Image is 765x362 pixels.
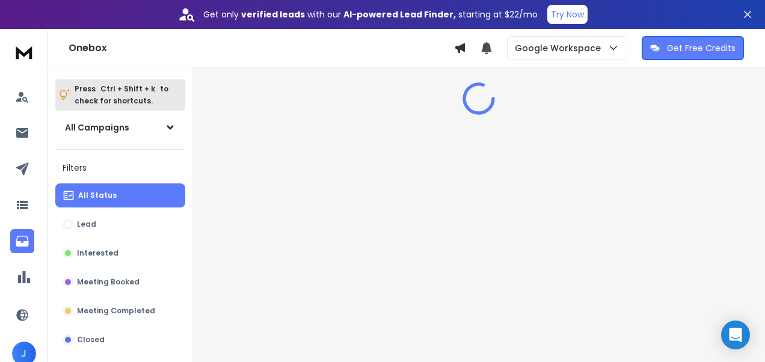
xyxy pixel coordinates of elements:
[77,277,140,287] p: Meeting Booked
[55,159,185,176] h3: Filters
[241,8,305,20] strong: verified leads
[77,248,118,258] p: Interested
[343,8,456,20] strong: AI-powered Lead Finder,
[203,8,538,20] p: Get only with our starting at $22/mo
[75,83,168,107] p: Press to check for shortcuts.
[551,8,584,20] p: Try Now
[77,335,105,345] p: Closed
[69,41,454,55] h1: Onebox
[55,270,185,294] button: Meeting Booked
[77,219,96,229] p: Lead
[55,115,185,140] button: All Campaigns
[55,328,185,352] button: Closed
[55,241,185,265] button: Interested
[99,82,157,96] span: Ctrl + Shift + k
[642,36,744,60] button: Get Free Credits
[667,42,736,54] p: Get Free Credits
[515,42,606,54] p: Google Workspace
[55,183,185,207] button: All Status
[77,306,155,316] p: Meeting Completed
[721,321,750,349] div: Open Intercom Messenger
[12,41,36,63] img: logo
[547,5,588,24] button: Try Now
[55,212,185,236] button: Lead
[55,299,185,323] button: Meeting Completed
[78,191,117,200] p: All Status
[65,121,129,133] h1: All Campaigns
